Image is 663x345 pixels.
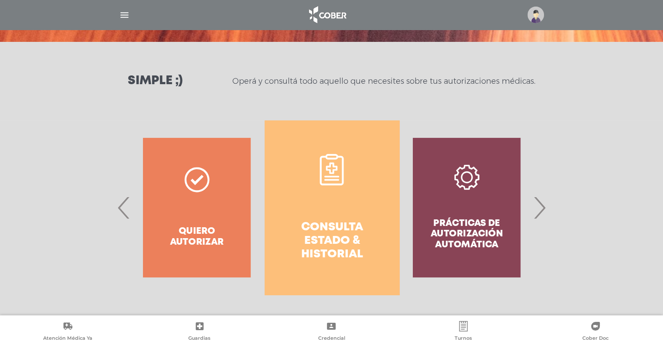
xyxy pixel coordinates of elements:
span: Turnos [455,335,472,343]
span: Previous [116,184,133,231]
h4: Consulta estado & historial [280,221,384,262]
a: Guardias [134,321,266,343]
img: Cober_menu-lines-white.svg [119,10,130,20]
a: Cober Doc [529,321,661,343]
a: Turnos [398,321,530,343]
img: logo_cober_home-white.png [304,4,350,25]
img: profile-placeholder.svg [527,7,544,23]
span: Atención Médica Ya [43,335,92,343]
a: Atención Médica Ya [2,321,134,343]
p: Operá y consultá todo aquello que necesites sobre tus autorizaciones médicas. [232,76,535,86]
a: Credencial [265,321,398,343]
h3: Simple ;) [128,75,183,87]
a: Consulta estado & historial [265,120,399,295]
span: Cober Doc [582,335,609,343]
span: Credencial [318,335,345,343]
span: Guardias [188,335,211,343]
span: Next [531,184,548,231]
